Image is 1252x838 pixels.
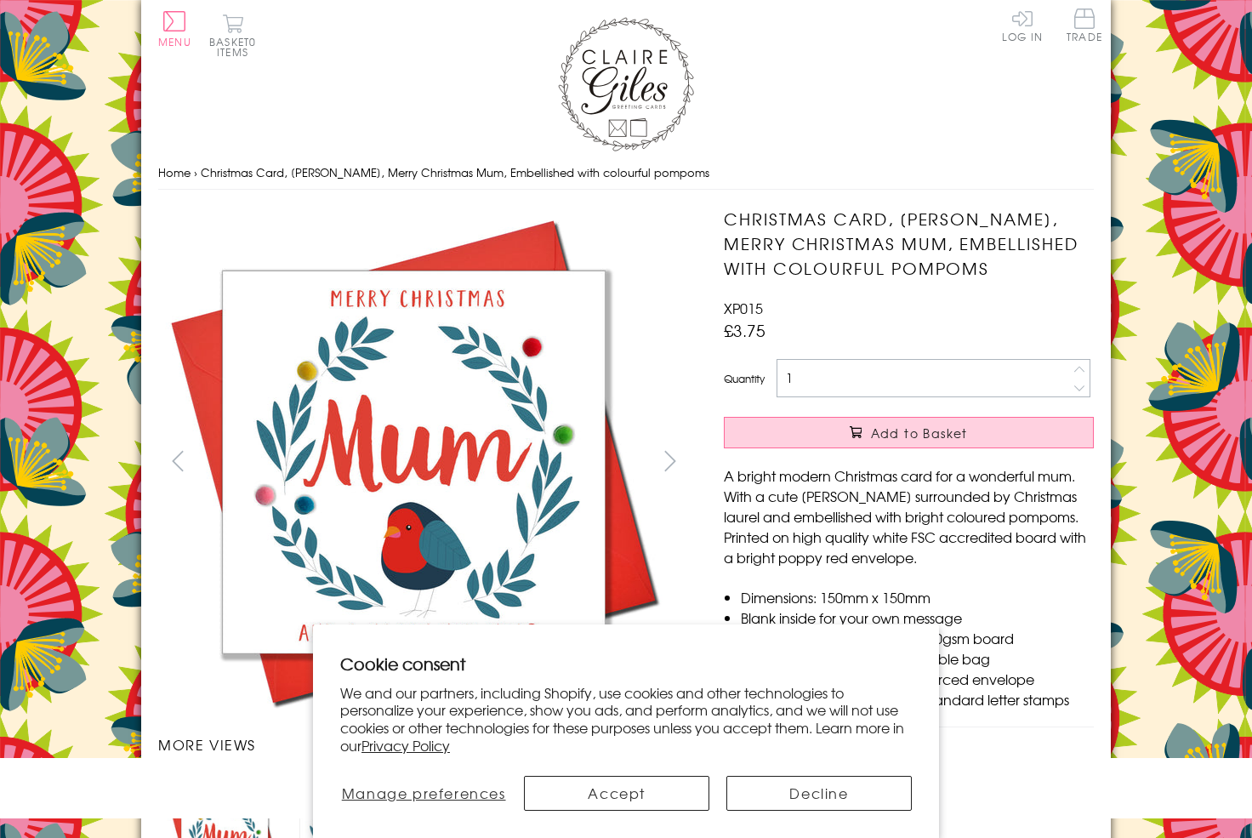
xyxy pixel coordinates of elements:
a: Trade [1067,9,1102,45]
a: Privacy Policy [361,735,450,755]
span: £3.75 [724,318,765,342]
button: Menu [158,11,191,47]
li: Blank inside for your own message [741,607,1094,628]
h2: Cookie consent [340,652,912,676]
label: Quantity [724,371,765,386]
img: Christmas Card, Robin, Merry Christmas Mum, Embellished with colourful pompoms [158,207,669,717]
nav: breadcrumbs [158,156,1094,191]
span: Manage preferences [342,783,506,803]
button: Add to Basket [724,417,1094,448]
span: Christmas Card, [PERSON_NAME], Merry Christmas Mum, Embellished with colourful pompoms [201,164,709,180]
p: A bright modern Christmas card for a wonderful mum. With a cute [PERSON_NAME] surrounded by Chris... [724,465,1094,567]
h1: Christmas Card, [PERSON_NAME], Merry Christmas Mum, Embellished with colourful pompoms [724,207,1094,280]
span: XP015 [724,298,763,318]
a: Log In [1002,9,1043,42]
button: Decline [726,776,912,811]
span: Menu [158,34,191,49]
span: › [194,164,197,180]
p: We and our partners, including Shopify, use cookies and other technologies to personalize your ex... [340,684,912,755]
button: prev [158,442,196,480]
button: Accept [524,776,709,811]
button: next [652,442,690,480]
img: Claire Giles Greetings Cards [558,17,694,151]
button: Basket0 items [209,14,256,57]
h3: More views [158,734,690,755]
img: Christmas Card, Robin, Merry Christmas Mum, Embellished with colourful pompoms [690,207,1200,717]
li: Dimensions: 150mm x 150mm [741,587,1094,607]
span: 0 items [217,34,256,60]
a: Home [158,164,191,180]
button: Manage preferences [340,776,507,811]
span: Trade [1067,9,1102,42]
span: Add to Basket [871,425,968,442]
